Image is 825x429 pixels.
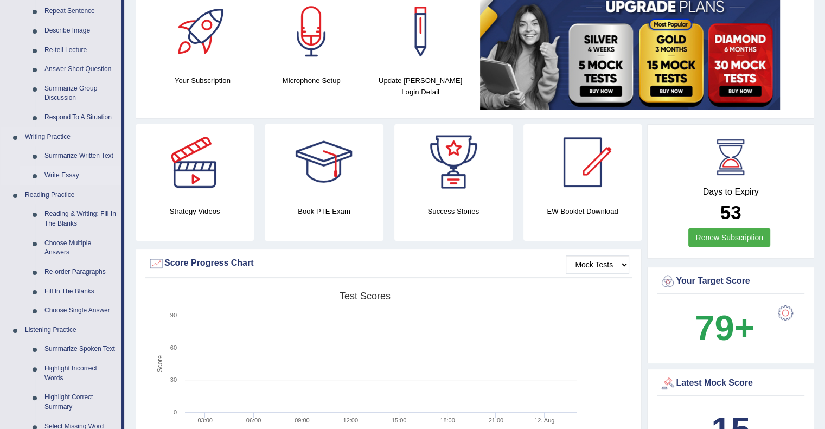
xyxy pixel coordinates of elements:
a: Answer Short Question [40,60,121,79]
text: 60 [170,344,177,351]
text: 06:00 [246,417,261,424]
a: Renew Subscription [688,228,770,247]
text: 18:00 [440,417,455,424]
a: Summarize Group Discussion [40,79,121,108]
a: Repeat Sentence [40,2,121,21]
a: Respond To A Situation [40,108,121,127]
div: Score Progress Chart [148,255,629,272]
a: Re-order Paragraphs [40,262,121,282]
a: Choose Multiple Answers [40,234,121,262]
a: Writing Practice [20,127,121,147]
h4: Update [PERSON_NAME] Login Detail [372,75,470,98]
h4: Days to Expiry [660,187,802,197]
text: 09:00 [295,417,310,424]
text: 90 [170,312,177,318]
b: 79+ [695,308,754,348]
tspan: Test scores [340,291,391,302]
b: 53 [720,202,741,223]
a: Describe Image [40,21,121,41]
a: Reading Practice [20,185,121,205]
div: Latest Mock Score [660,375,802,392]
text: 03:00 [197,417,213,424]
a: Reading & Writing: Fill In The Blanks [40,204,121,233]
div: Your Target Score [660,273,802,290]
h4: Strategy Videos [136,206,254,217]
text: 15:00 [392,417,407,424]
a: Highlight Correct Summary [40,388,121,417]
a: Fill In The Blanks [40,282,121,302]
h4: Microphone Setup [263,75,361,86]
text: 12:00 [343,417,358,424]
a: Listening Practice [20,321,121,340]
h4: EW Booklet Download [523,206,642,217]
a: Re-tell Lecture [40,41,121,60]
a: Choose Single Answer [40,301,121,321]
a: Summarize Spoken Text [40,340,121,359]
text: 30 [170,376,177,383]
tspan: Score [156,355,164,373]
a: Summarize Written Text [40,146,121,166]
a: Write Essay [40,166,121,185]
h4: Your Subscription [154,75,252,86]
text: 0 [174,409,177,415]
tspan: 12. Aug [534,417,554,424]
a: Highlight Incorrect Words [40,359,121,388]
h4: Book PTE Exam [265,206,383,217]
h4: Success Stories [394,206,513,217]
text: 21:00 [489,417,504,424]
